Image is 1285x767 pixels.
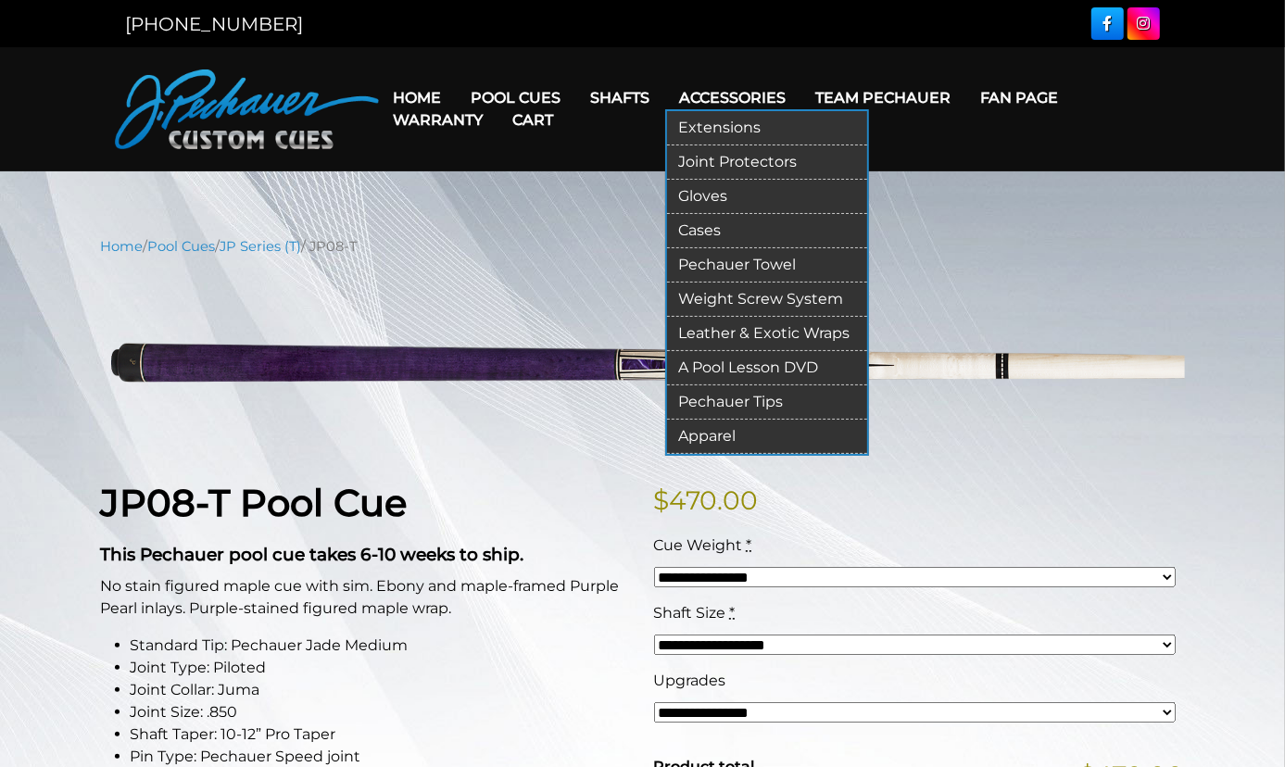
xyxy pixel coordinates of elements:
a: Accessories [665,74,801,121]
a: Gloves [667,180,867,214]
a: Pool Cues [148,238,216,255]
li: Shaft Taper: 10-12” Pro Taper [131,723,632,746]
a: Warranty [379,96,498,144]
a: Pool Cues [457,74,576,121]
li: Joint Size: .850 [131,701,632,723]
span: Cue Weight [654,536,743,554]
a: Team Pechauer [801,74,966,121]
bdi: 470.00 [654,484,759,516]
a: Apparel [667,420,867,454]
a: Pechauer Towel [667,248,867,283]
a: Joint Protectors [667,145,867,180]
li: Standard Tip: Pechauer Jade Medium [131,635,632,657]
a: Fan Page [966,74,1074,121]
span: $ [654,484,670,516]
a: Home [379,74,457,121]
span: Upgrades [654,672,726,689]
a: Shafts [576,74,665,121]
img: jp08-T.png [101,270,1185,451]
a: A Pool Lesson DVD [667,351,867,385]
span: Shaft Size [654,604,726,622]
abbr: required [730,604,736,622]
img: Pechauer Custom Cues [115,69,379,149]
a: Extensions [667,111,867,145]
abbr: required [747,536,752,554]
nav: Breadcrumb [101,236,1185,257]
a: Home [101,238,144,255]
a: Pechauer Tips [667,385,867,420]
a: [PHONE_NUMBER] [126,13,304,35]
p: No stain figured maple cue with sim. Ebony and maple-framed Purple Pearl inlays. Purple-stained f... [101,575,632,620]
a: Cart [498,96,569,144]
a: Leather & Exotic Wraps [667,317,867,351]
a: Cases [667,214,867,248]
li: Joint Collar: Juma [131,679,632,701]
strong: JP08-T Pool Cue [101,480,408,525]
a: JP Series (T) [220,238,302,255]
li: Joint Type: Piloted [131,657,632,679]
strong: This Pechauer pool cue takes 6-10 weeks to ship. [101,544,524,565]
a: Weight Screw System [667,283,867,317]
